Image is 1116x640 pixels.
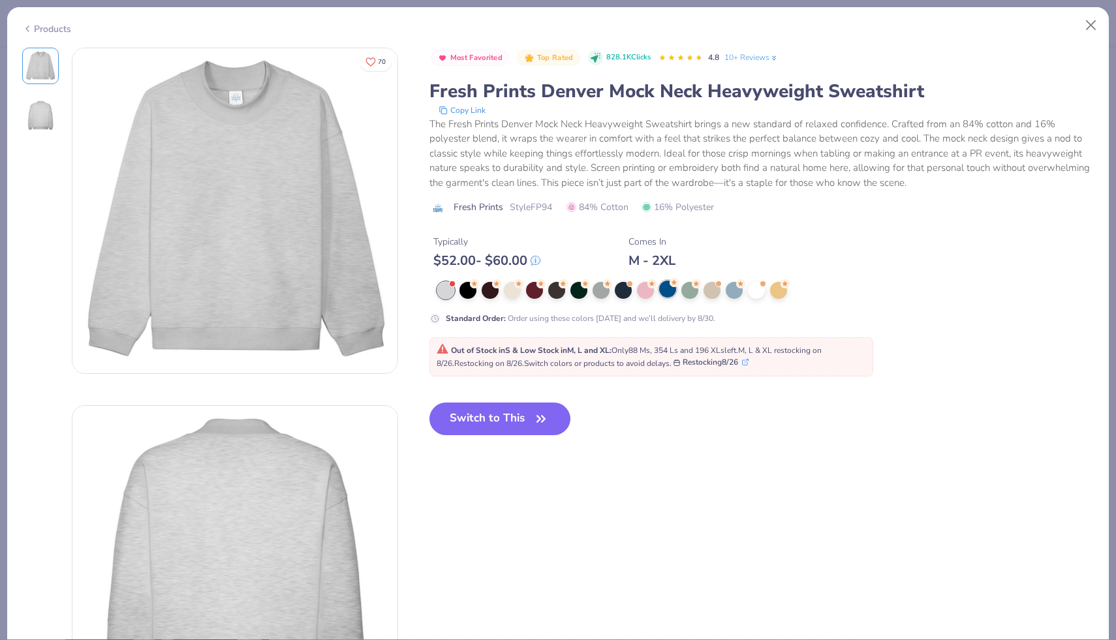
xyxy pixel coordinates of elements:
span: Fresh Prints [454,200,503,214]
img: brand logo [429,203,447,213]
img: Most Favorited sort [437,53,448,63]
img: Top Rated sort [524,53,535,63]
button: Badge Button [517,50,580,67]
div: Typically [433,235,540,249]
strong: Standard Order : [446,313,506,324]
span: 4.8 [708,52,719,63]
img: Front [25,50,56,82]
div: Products [22,22,71,36]
span: 70 [378,59,386,65]
strong: Out of Stock in S [451,345,512,356]
div: Order using these colors [DATE] and we’ll delivery by 8/30. [446,312,715,324]
div: Comes In [628,235,675,249]
div: 4.8 Stars [659,48,703,69]
span: 16% Polyester [642,200,714,214]
img: Front [72,48,397,373]
img: Back [25,100,56,131]
div: M - 2XL [628,252,675,269]
strong: & Low Stock in M, L and XL : [512,345,612,356]
span: Style FP94 [510,200,552,214]
button: Close [1079,13,1104,38]
button: Restocking8/26 [674,356,749,368]
a: 10+ Reviews [724,52,779,63]
span: Only 88 Ms, 354 Ls and 196 XLs left. M, L & XL restocking on 8/26. Restocking on 8/26. Switch col... [437,345,822,369]
span: 828.1K Clicks [606,52,651,63]
span: Top Rated [537,54,574,61]
button: Switch to This [429,403,571,435]
span: 84% Cotton [566,200,628,214]
div: $ 52.00 - $ 60.00 [433,252,540,269]
div: Fresh Prints Denver Mock Neck Heavyweight Sweatshirt [429,79,1094,104]
div: The Fresh Prints Denver Mock Neck Heavyweight Sweatshirt brings a new standard of relaxed confide... [429,117,1094,190]
button: Badge Button [431,50,510,67]
button: Like [360,52,392,71]
span: Most Favorited [450,54,503,61]
button: copy to clipboard [435,104,489,117]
